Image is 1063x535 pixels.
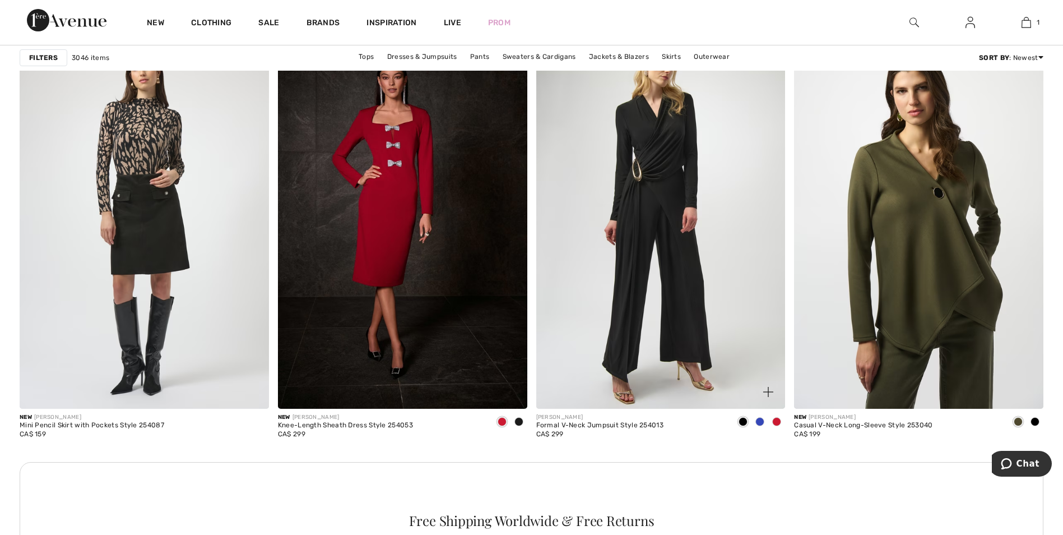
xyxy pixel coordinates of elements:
strong: Sort By [979,54,1009,62]
a: Brands [307,18,340,30]
img: Knee-Length Sheath Dress Style 254053. Black [278,34,527,408]
img: plus_v2.svg [763,387,773,397]
a: Sweaters & Cardigans [497,49,582,64]
div: Deep cherry [494,413,510,432]
div: Black [735,413,751,432]
a: Dresses & Jumpsuits [382,49,463,64]
img: My Bag [1022,16,1031,29]
a: Pants [465,49,495,64]
div: Black [510,413,527,432]
div: [PERSON_NAME] [536,413,664,422]
img: Formal V-Neck Jumpsuit Style 254013. Black [536,34,786,408]
div: [PERSON_NAME] [20,413,164,422]
span: New [20,414,32,421]
a: Sign In [957,16,984,30]
div: [PERSON_NAME] [794,413,932,422]
div: Merlot [768,413,785,432]
span: CA$ 299 [536,430,564,438]
strong: Filters [29,53,58,63]
div: : Newest [979,53,1043,63]
img: My Info [965,16,975,29]
div: [PERSON_NAME] [278,413,413,422]
span: 3046 items [72,53,109,63]
a: Jackets & Blazers [583,49,654,64]
img: Casual V-Neck Long-Sleeve Style 253040. Black [794,34,1043,408]
div: Knee-Length Sheath Dress Style 254053 [278,422,413,430]
span: CA$ 199 [794,430,820,438]
div: Free Shipping Worldwide & Free Returns [41,514,1023,527]
span: 1 [1037,17,1039,27]
div: Black [1027,413,1043,432]
div: Casual V-Neck Long-Sleeve Style 253040 [794,422,932,430]
img: search the website [909,16,919,29]
img: 1ère Avenue [27,9,106,31]
span: CA$ 299 [278,430,305,438]
div: Formal V-Neck Jumpsuit Style 254013 [536,422,664,430]
span: CA$ 159 [20,430,46,438]
div: Mini Pencil Skirt with Pockets Style 254087 [20,422,164,430]
a: Outerwear [688,49,735,64]
span: New [794,414,806,421]
a: Clothing [191,18,231,30]
span: Inspiration [366,18,416,30]
span: New [278,414,290,421]
iframe: Opens a widget where you can chat to one of our agents [992,451,1052,479]
a: 1 [999,16,1053,29]
a: Sale [258,18,279,30]
img: Mini Pencil Skirt with Pockets Style 254087. Black [20,34,269,408]
a: Live [444,17,461,29]
div: Royal Sapphire 163 [751,413,768,432]
a: Prom [488,17,510,29]
a: Tops [353,49,379,64]
div: Khaki [1010,413,1027,432]
a: New [147,18,164,30]
a: Skirts [656,49,686,64]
